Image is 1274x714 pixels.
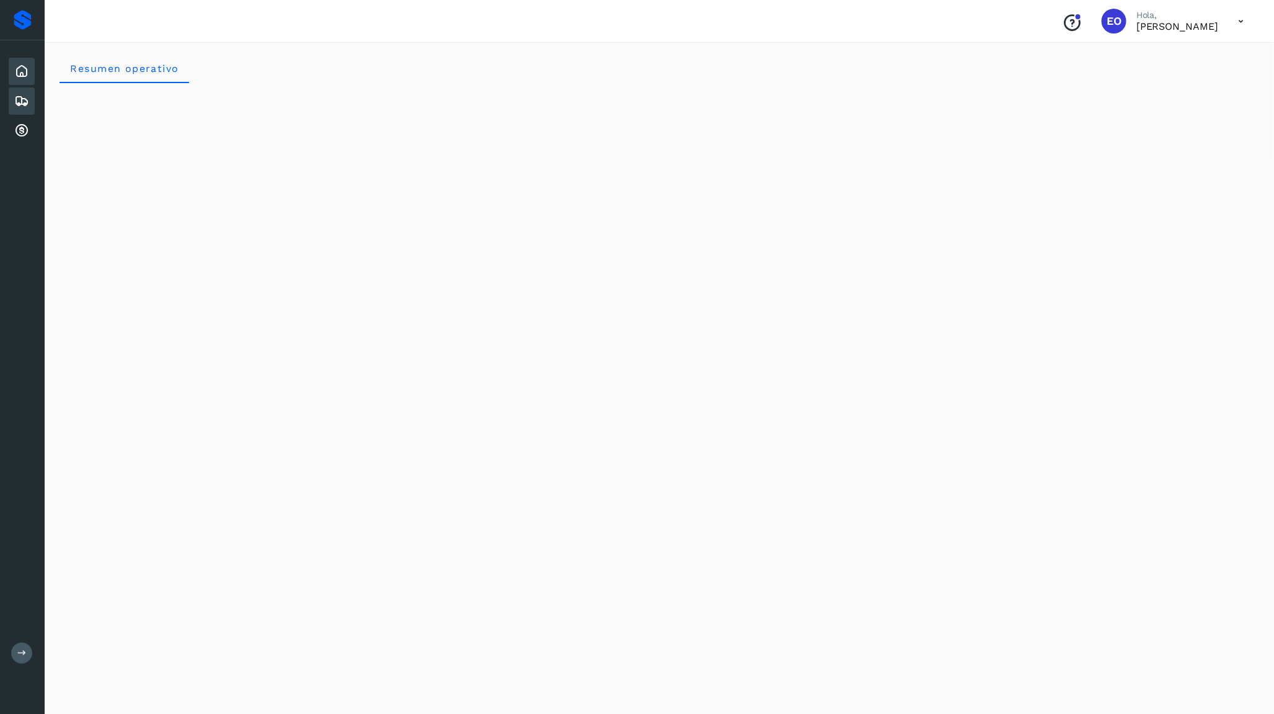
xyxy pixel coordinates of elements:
p: Hola, [1136,10,1219,20]
div: Cuentas por cobrar [9,117,35,145]
div: Embarques [9,87,35,115]
span: Resumen operativo [69,63,179,74]
div: Inicio [9,58,35,85]
p: EDGAR OLVERA SAMPERIO [1136,20,1219,32]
